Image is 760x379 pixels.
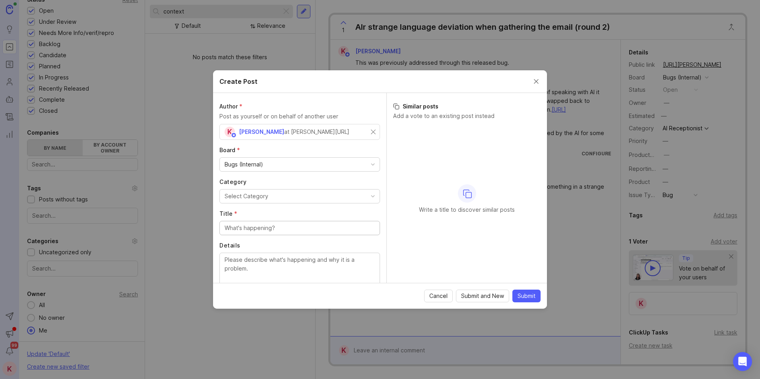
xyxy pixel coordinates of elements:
[733,352,752,371] div: Open Intercom Messenger
[225,160,263,169] div: Bugs (Internal)
[219,210,237,217] span: Title (required)
[393,102,541,110] h3: Similar posts
[424,290,453,302] button: Cancel
[461,292,504,300] span: Submit and New
[219,103,242,110] span: Author (required)
[219,178,380,186] label: Category
[419,206,515,214] p: Write a title to discover similar posts
[219,242,380,249] label: Details
[219,147,240,153] span: Board (required)
[219,112,380,121] p: Post as yourself or on behalf of another user
[512,290,541,302] button: Submit
[284,128,349,136] div: at [PERSON_NAME][URL]
[225,127,235,137] div: K
[225,192,268,201] div: Select Category
[225,224,375,232] input: What's happening?
[532,77,541,86] button: Close create post modal
[231,132,237,138] img: member badge
[518,292,535,300] span: Submit
[429,292,448,300] span: Cancel
[393,112,541,120] p: Add a vote to an existing post instead
[456,290,509,302] button: Submit and New
[239,128,284,135] span: [PERSON_NAME]
[219,77,258,86] h2: Create Post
